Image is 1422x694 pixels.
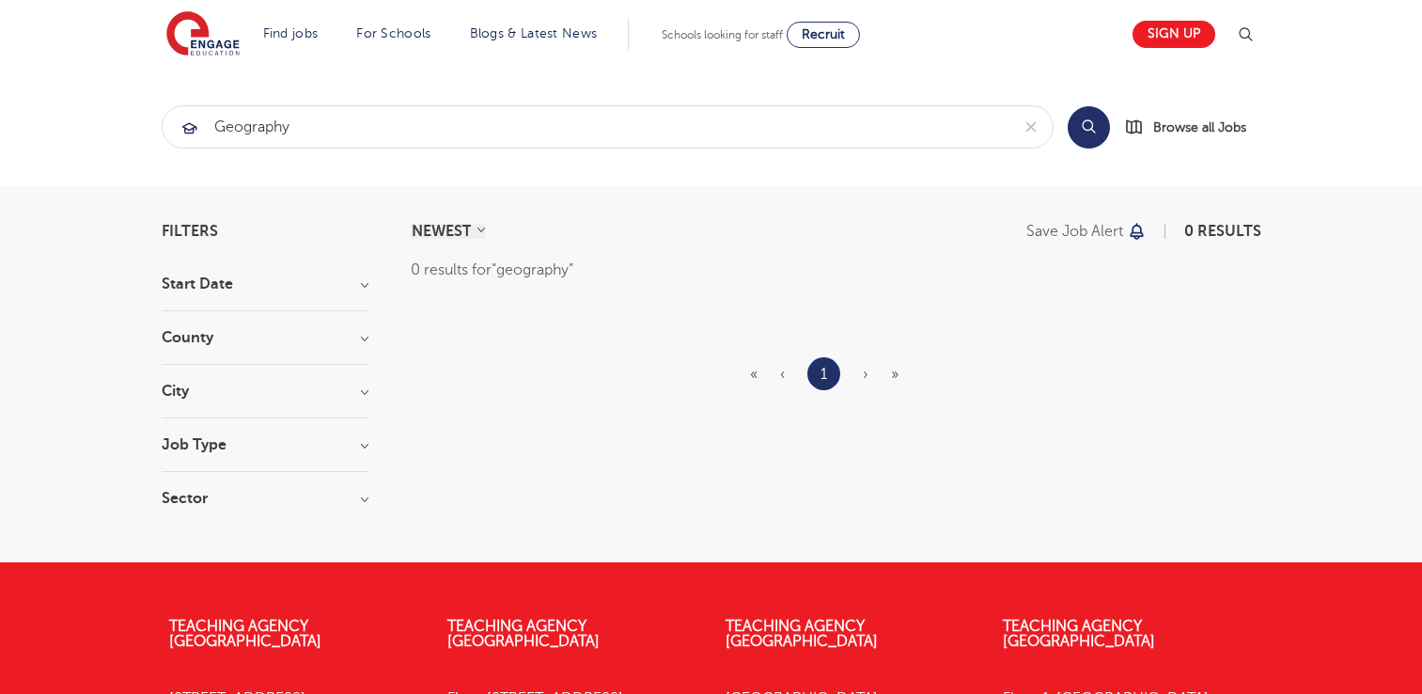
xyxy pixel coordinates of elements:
h3: County [162,330,368,345]
span: 0 results [1184,223,1261,240]
p: Save job alert [1026,224,1123,239]
span: ‹ [780,366,785,383]
q: geography [492,261,573,278]
span: Filters [162,224,218,239]
h3: Sector [162,491,368,506]
a: Teaching Agency [GEOGRAPHIC_DATA] [169,618,321,650]
div: 0 results for [411,258,1261,282]
div: Submit [162,105,1054,149]
span: « [750,366,758,383]
button: Clear [1009,106,1053,148]
button: Search [1068,106,1110,149]
span: » [891,366,899,383]
a: Sign up [1133,21,1215,48]
a: Browse all Jobs [1125,117,1261,138]
a: Recruit [787,22,860,48]
button: Save job alert [1026,224,1148,239]
a: Find jobs [263,26,319,40]
input: Submit [163,106,1009,148]
a: Teaching Agency [GEOGRAPHIC_DATA] [447,618,600,650]
span: › [863,366,868,383]
a: Teaching Agency [GEOGRAPHIC_DATA] [726,618,878,650]
span: Schools looking for staff [662,28,783,41]
span: Browse all Jobs [1153,117,1246,138]
span: Recruit [802,27,845,41]
a: Teaching Agency [GEOGRAPHIC_DATA] [1003,618,1155,650]
a: 1 [820,362,827,386]
h3: City [162,384,368,399]
h3: Job Type [162,437,368,452]
a: For Schools [356,26,430,40]
a: Blogs & Latest News [470,26,598,40]
h3: Start Date [162,276,368,292]
img: Engage Education [166,11,240,58]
